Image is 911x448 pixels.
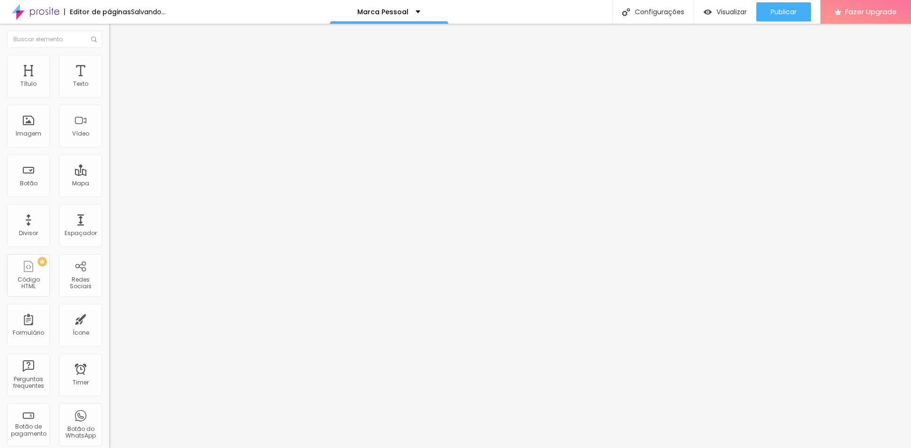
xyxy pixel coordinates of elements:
div: Redes Sociais [62,276,99,290]
div: Perguntas frequentes [9,376,47,390]
div: Formulário [13,329,44,336]
button: Visualizar [694,2,756,21]
div: Timer [73,379,89,386]
div: Espaçador [65,230,97,237]
div: Vídeo [72,130,89,137]
img: Icone [91,37,97,42]
div: Código HTML [9,276,47,290]
div: Mapa [72,180,89,187]
div: Botão de pagamento [9,423,47,437]
input: Buscar elemento [7,31,102,48]
span: Visualizar [716,8,747,16]
div: Divisor [19,230,38,237]
div: Salvando... [131,9,166,15]
span: Publicar [771,8,797,16]
div: Título [20,81,37,87]
div: Imagem [16,130,41,137]
iframe: Editor [109,24,911,448]
div: Ícone [73,329,89,336]
span: Fazer Upgrade [845,8,897,16]
p: Marca Pessoal [357,9,409,15]
button: Publicar [756,2,811,21]
div: Texto [73,81,88,87]
img: view-1.svg [704,8,712,16]
div: Botão [20,180,37,187]
div: Botão do WhatsApp [62,426,99,439]
div: Editor de páginas [64,9,131,15]
img: Icone [622,8,630,16]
